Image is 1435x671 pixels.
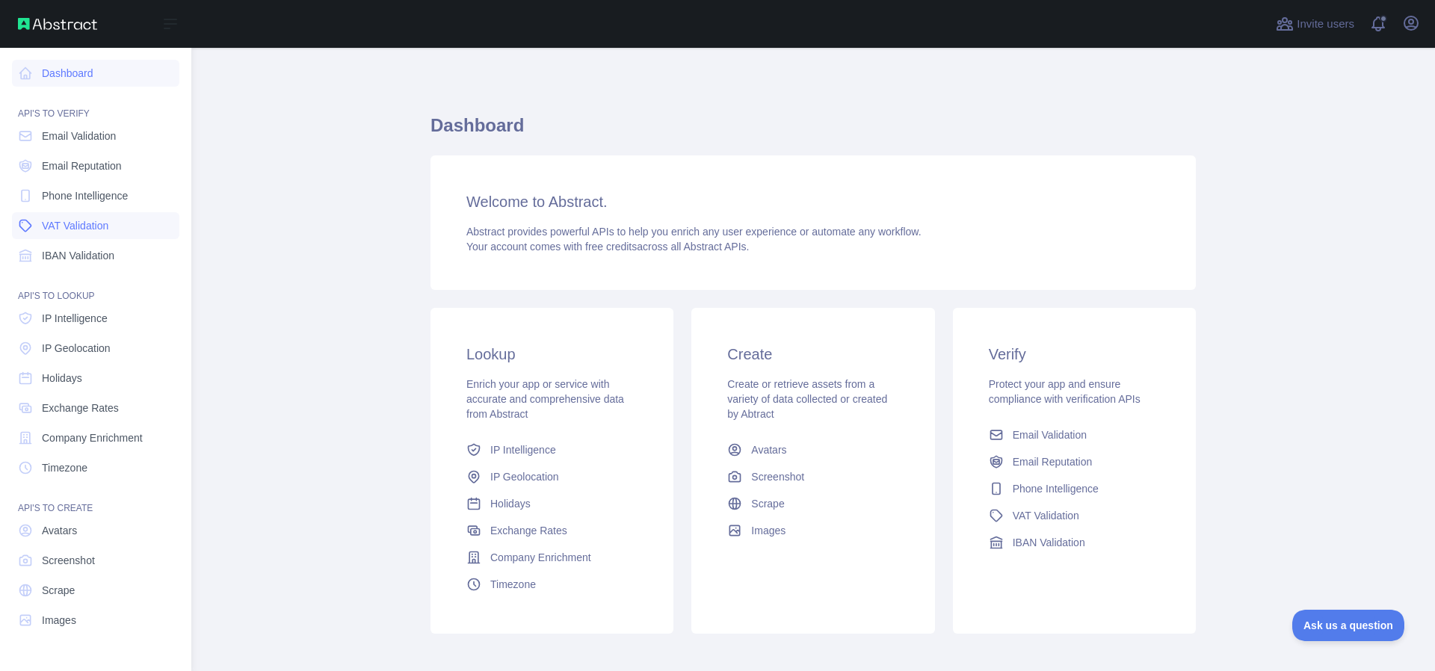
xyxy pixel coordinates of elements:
span: Email Reputation [42,158,122,173]
span: Scrape [751,496,784,511]
h3: Lookup [466,344,638,365]
a: Dashboard [12,60,179,87]
span: Images [42,613,76,628]
a: IP Intelligence [12,305,179,332]
a: Images [12,607,179,634]
span: Exchange Rates [490,523,567,538]
span: VAT Validation [42,218,108,233]
span: Abstract provides powerful APIs to help you enrich any user experience or automate any workflow. [466,226,922,238]
a: Avatars [12,517,179,544]
a: IBAN Validation [12,242,179,269]
a: Holidays [460,490,644,517]
a: Exchange Rates [460,517,644,544]
a: IP Intelligence [460,436,644,463]
img: Abstract API [18,18,97,30]
span: IP Geolocation [42,341,111,356]
a: IP Geolocation [460,463,644,490]
span: Company Enrichment [490,550,591,565]
span: Email Validation [42,129,116,143]
a: Screenshot [721,463,904,490]
a: VAT Validation [983,502,1166,529]
span: VAT Validation [1013,508,1079,523]
a: Company Enrichment [460,544,644,571]
span: IP Intelligence [490,442,556,457]
a: Phone Intelligence [983,475,1166,502]
span: Avatars [751,442,786,457]
h3: Create [727,344,898,365]
a: Avatars [721,436,904,463]
a: Timezone [460,571,644,598]
span: Protect your app and ensure compliance with verification APIs [989,378,1141,405]
span: Screenshot [751,469,804,484]
iframe: Toggle Customer Support [1292,610,1405,641]
a: Company Enrichment [12,424,179,451]
span: Avatars [42,523,77,538]
span: Phone Intelligence [1013,481,1099,496]
button: Invite users [1273,12,1357,36]
a: Screenshot [12,547,179,574]
span: IBAN Validation [1013,535,1085,550]
a: Email Validation [12,123,179,149]
span: Company Enrichment [42,430,143,445]
span: Holidays [42,371,82,386]
a: Timezone [12,454,179,481]
div: API'S TO VERIFY [12,90,179,120]
span: Your account comes with across all Abstract APIs. [466,241,749,253]
h3: Welcome to Abstract. [466,191,1160,212]
span: Create or retrieve assets from a variety of data collected or created by Abtract [727,378,887,420]
span: Screenshot [42,553,95,568]
span: IBAN Validation [42,248,114,263]
a: Email Reputation [983,448,1166,475]
a: Email Reputation [12,152,179,179]
a: Scrape [12,577,179,604]
a: Holidays [12,365,179,392]
div: API'S TO LOOKUP [12,272,179,302]
span: Enrich your app or service with accurate and comprehensive data from Abstract [466,378,624,420]
a: Phone Intelligence [12,182,179,209]
span: Email Validation [1013,427,1087,442]
a: Exchange Rates [12,395,179,421]
span: Email Reputation [1013,454,1093,469]
a: IBAN Validation [983,529,1166,556]
h1: Dashboard [430,114,1196,149]
span: Timezone [42,460,87,475]
a: IP Geolocation [12,335,179,362]
span: IP Geolocation [490,469,559,484]
span: IP Intelligence [42,311,108,326]
span: Invite users [1297,16,1354,33]
span: Timezone [490,577,536,592]
a: Email Validation [983,421,1166,448]
span: Scrape [42,583,75,598]
a: VAT Validation [12,212,179,239]
a: Images [721,517,904,544]
span: Phone Intelligence [42,188,128,203]
span: Holidays [490,496,531,511]
span: Exchange Rates [42,401,119,415]
span: free credits [585,241,637,253]
h3: Verify [989,344,1160,365]
a: Scrape [721,490,904,517]
span: Images [751,523,786,538]
div: API'S TO CREATE [12,484,179,514]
